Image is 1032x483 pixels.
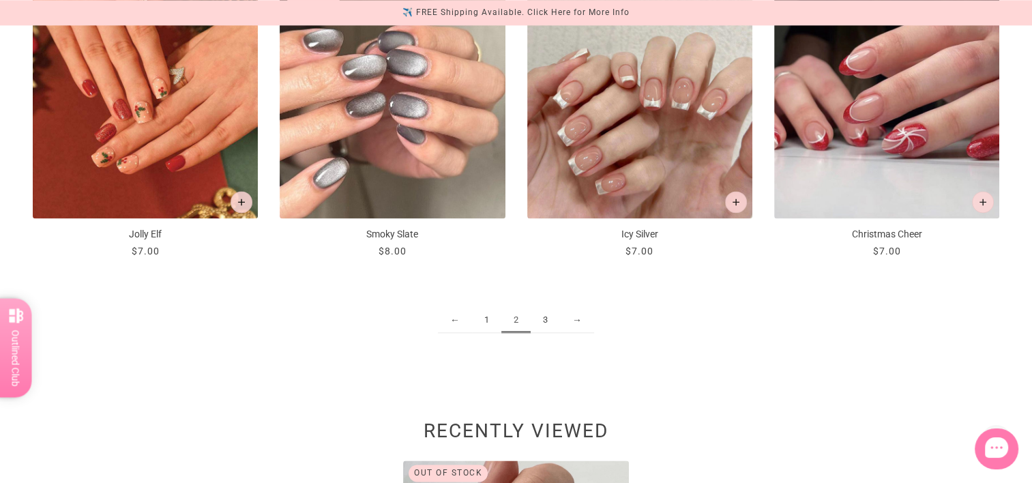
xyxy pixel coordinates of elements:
[725,191,747,213] button: Add to cart
[231,191,252,213] button: Add to cart
[872,244,900,259] div: $7.00
[33,227,258,241] p: Jolly Elf
[33,427,999,442] h2: Recently viewed
[379,244,407,259] div: $8.00
[625,244,653,259] div: $7.00
[527,227,752,241] p: Icy Silver
[132,244,160,259] div: $7.00
[501,308,531,333] span: 2
[531,308,560,333] a: 3
[972,191,994,213] button: Add to cart
[560,308,594,333] a: →
[280,227,505,241] p: Smoky Slate
[774,227,999,241] p: Christmas Cheer
[472,308,501,333] a: 1
[438,308,472,333] a: ←
[402,5,630,20] div: ✈️ FREE Shipping Available. Click Here for More Info
[409,465,488,482] div: Out of stock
